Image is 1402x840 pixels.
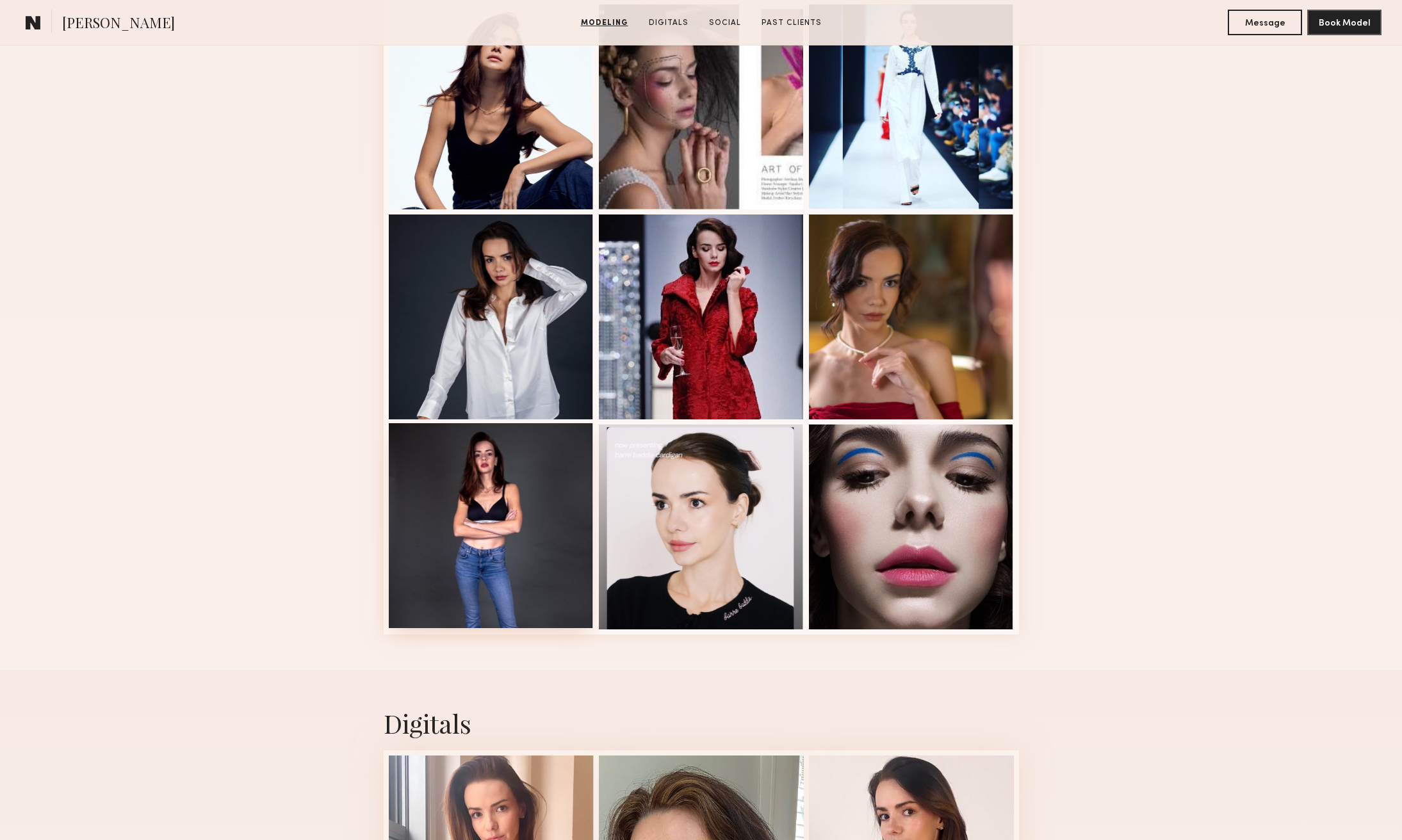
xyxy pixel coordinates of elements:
[1228,10,1302,35] button: Message
[1307,10,1382,35] button: Book Model
[704,17,746,29] a: Social
[384,706,1019,740] div: Digitals
[576,17,633,29] a: Modeling
[62,13,175,35] span: [PERSON_NAME]
[1307,17,1382,28] a: Book Model
[644,17,694,29] a: Digitals
[756,17,827,29] a: Past Clients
